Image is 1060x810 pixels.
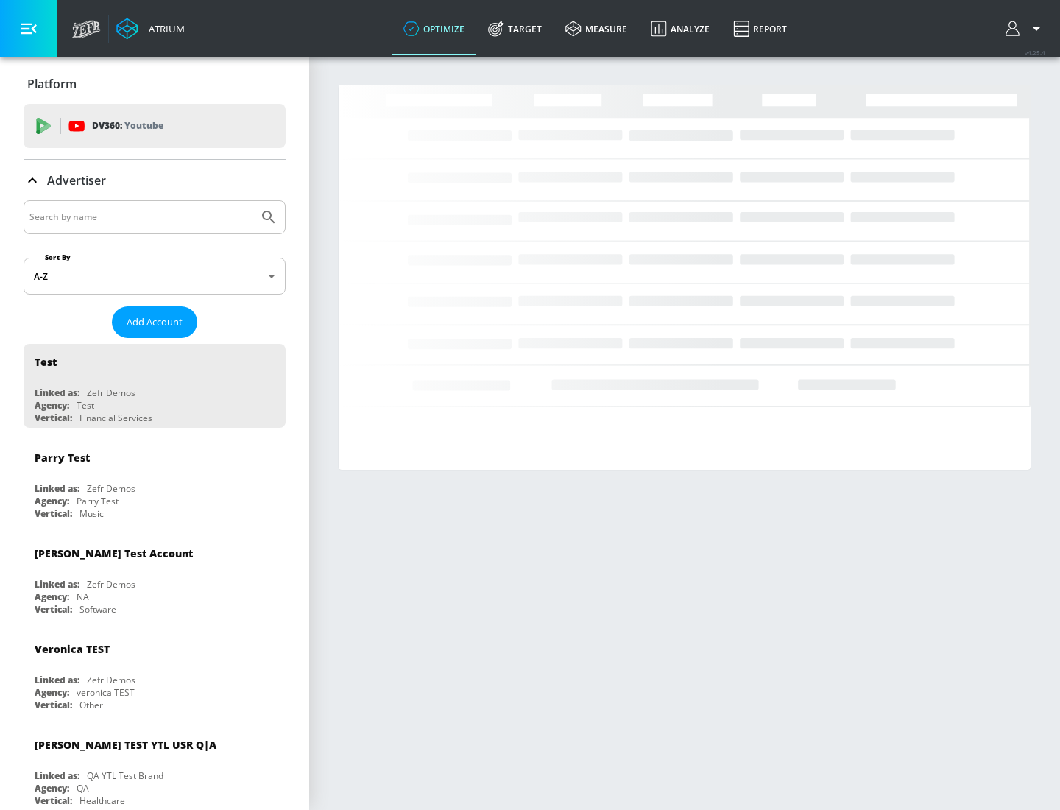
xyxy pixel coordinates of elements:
[77,399,94,412] div: Test
[35,642,110,656] div: Veronica TEST
[24,63,286,105] div: Platform
[79,699,103,711] div: Other
[77,495,119,507] div: Parry Test
[92,118,163,134] p: DV360:
[35,674,79,686] div: Linked as:
[24,104,286,148] div: DV360: Youtube
[42,253,74,262] label: Sort By
[476,2,554,55] a: Target
[24,440,286,524] div: Parry TestLinked as:Zefr DemosAgency:Parry TestVertical:Music
[35,578,79,591] div: Linked as:
[27,76,77,92] p: Platform
[35,699,72,711] div: Vertical:
[35,738,216,752] div: [PERSON_NAME] TEST YTL USR Q|A
[1025,49,1045,57] span: v 4.25.4
[35,399,69,412] div: Agency:
[721,2,799,55] a: Report
[127,314,183,331] span: Add Account
[87,578,135,591] div: Zefr Demos
[24,160,286,201] div: Advertiser
[35,507,72,520] div: Vertical:
[143,22,185,35] div: Atrium
[24,631,286,715] div: Veronica TESTLinked as:Zefr DemosAgency:veronica TESTVertical:Other
[554,2,639,55] a: measure
[35,412,72,424] div: Vertical:
[392,2,476,55] a: optimize
[87,769,163,782] div: QA YTL Test Brand
[112,306,197,338] button: Add Account
[87,387,135,399] div: Zefr Demos
[35,769,79,782] div: Linked as:
[35,686,69,699] div: Agency:
[77,686,135,699] div: veronica TEST
[24,535,286,619] div: [PERSON_NAME] Test AccountLinked as:Zefr DemosAgency:NAVertical:Software
[24,258,286,295] div: A-Z
[35,387,79,399] div: Linked as:
[79,795,125,807] div: Healthcare
[35,482,79,495] div: Linked as:
[35,495,69,507] div: Agency:
[35,591,69,603] div: Agency:
[77,782,89,795] div: QA
[24,344,286,428] div: TestLinked as:Zefr DemosAgency:TestVertical:Financial Services
[35,795,72,807] div: Vertical:
[124,118,163,133] p: Youtube
[79,507,104,520] div: Music
[35,546,193,560] div: [PERSON_NAME] Test Account
[35,603,72,616] div: Vertical:
[87,482,135,495] div: Zefr Demos
[639,2,721,55] a: Analyze
[116,18,185,40] a: Atrium
[87,674,135,686] div: Zefr Demos
[29,208,252,227] input: Search by name
[79,603,116,616] div: Software
[35,355,57,369] div: Test
[77,591,89,603] div: NA
[79,412,152,424] div: Financial Services
[47,172,106,189] p: Advertiser
[35,782,69,795] div: Agency:
[35,451,90,465] div: Parry Test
